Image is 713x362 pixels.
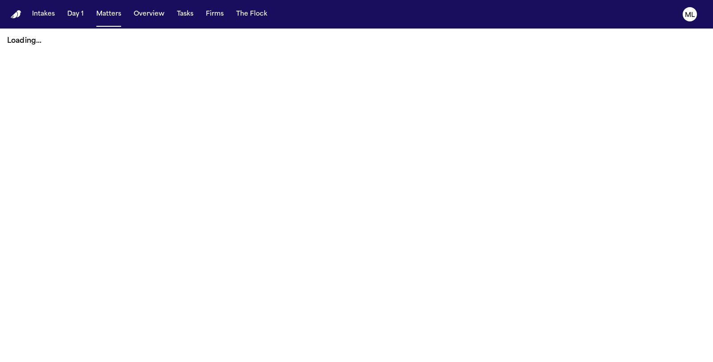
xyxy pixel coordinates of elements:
button: Intakes [29,6,58,22]
button: The Flock [233,6,271,22]
a: Home [11,10,21,19]
button: Tasks [173,6,197,22]
img: Finch Logo [11,10,21,19]
button: Firms [202,6,227,22]
button: Day 1 [64,6,87,22]
p: Loading... [7,36,706,46]
button: Overview [130,6,168,22]
button: Matters [93,6,125,22]
text: ML [685,12,695,18]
